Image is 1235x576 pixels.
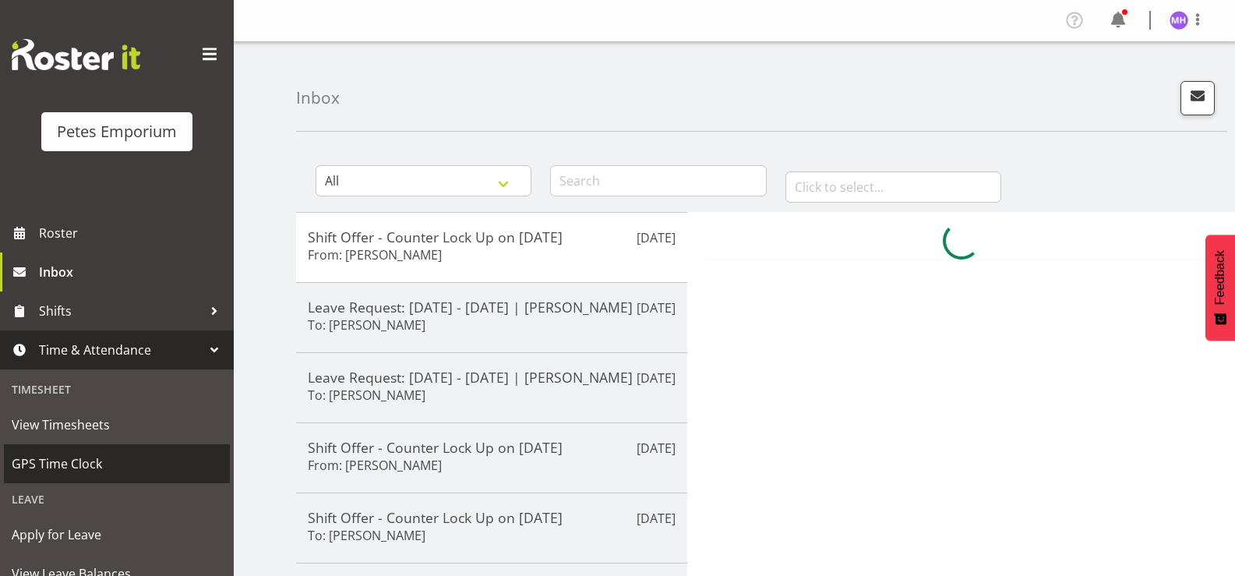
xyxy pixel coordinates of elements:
[308,228,676,246] h5: Shift Offer - Counter Lock Up on [DATE]
[308,528,425,543] h6: To: [PERSON_NAME]
[39,338,203,362] span: Time & Attendance
[785,171,1001,203] input: Click to select...
[308,509,676,526] h5: Shift Offer - Counter Lock Up on [DATE]
[1170,11,1188,30] img: mackenzie-halford4471.jpg
[637,439,676,458] p: [DATE]
[57,120,177,143] div: Petes Emporium
[4,405,230,444] a: View Timesheets
[12,413,222,436] span: View Timesheets
[4,483,230,515] div: Leave
[12,523,222,546] span: Apply for Leave
[39,260,226,284] span: Inbox
[308,369,676,386] h5: Leave Request: [DATE] - [DATE] | [PERSON_NAME]
[4,373,230,405] div: Timesheet
[308,387,425,403] h6: To: [PERSON_NAME]
[550,165,766,196] input: Search
[1213,250,1227,305] span: Feedback
[637,299,676,317] p: [DATE]
[308,299,676,316] h5: Leave Request: [DATE] - [DATE] | [PERSON_NAME]
[39,299,203,323] span: Shifts
[308,458,442,473] h6: From: [PERSON_NAME]
[637,228,676,247] p: [DATE]
[296,89,340,107] h4: Inbox
[4,444,230,483] a: GPS Time Clock
[12,452,222,475] span: GPS Time Clock
[308,317,425,333] h6: To: [PERSON_NAME]
[1205,235,1235,341] button: Feedback - Show survey
[308,247,442,263] h6: From: [PERSON_NAME]
[12,39,140,70] img: Rosterit website logo
[637,509,676,528] p: [DATE]
[39,221,226,245] span: Roster
[637,369,676,387] p: [DATE]
[308,439,676,456] h5: Shift Offer - Counter Lock Up on [DATE]
[4,515,230,554] a: Apply for Leave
